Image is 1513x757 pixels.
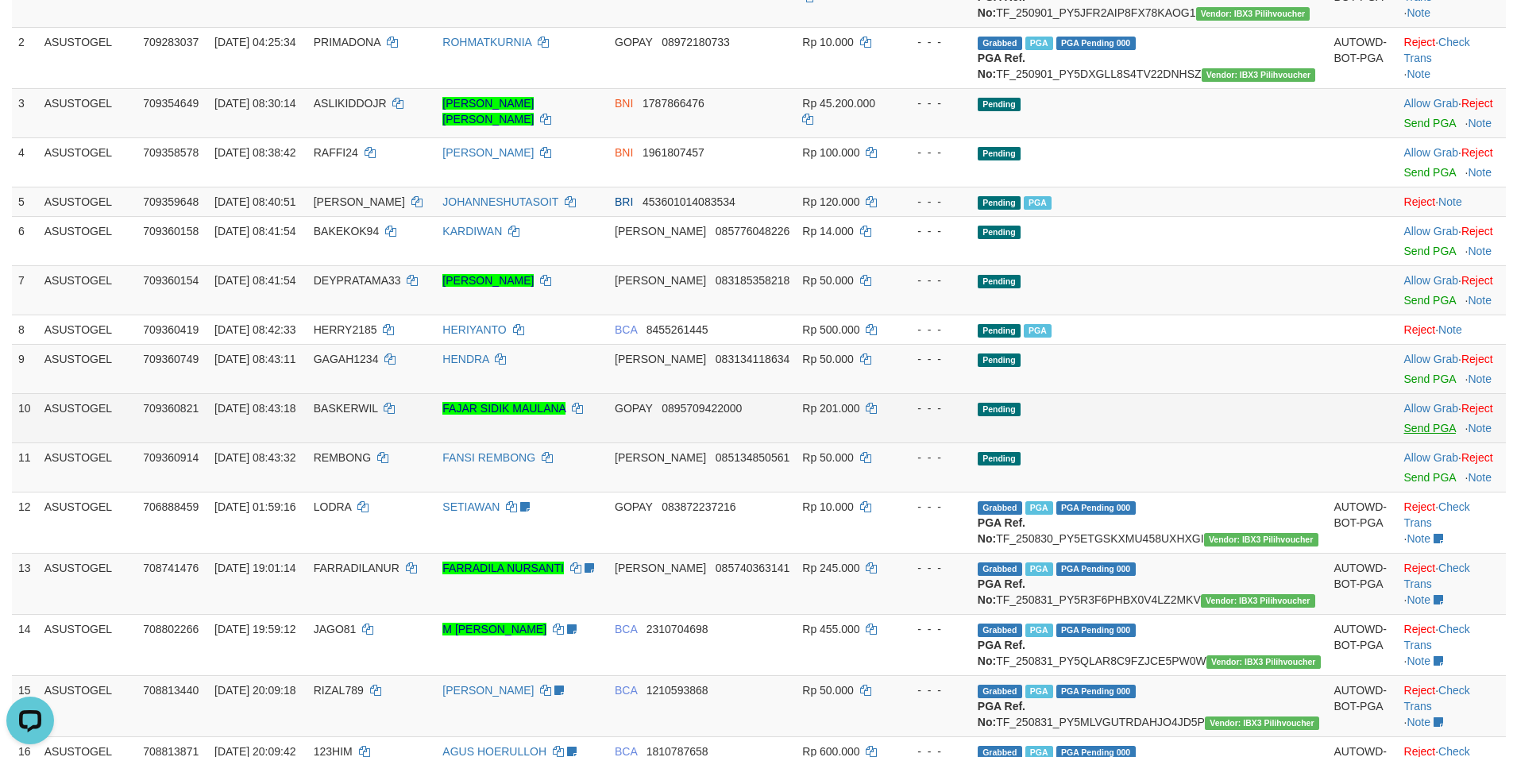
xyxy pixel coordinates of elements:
a: Note [1468,117,1492,129]
span: Copy 085740363141 to clipboard [716,562,789,574]
a: HENDRA [442,353,488,365]
span: Copy 0895709422000 to clipboard [662,402,742,415]
span: Pending [978,196,1021,210]
span: · [1404,402,1461,415]
span: Rp 50.000 [802,684,854,697]
td: ASUSTOGEL [38,614,137,675]
td: ASUSTOGEL [38,675,137,736]
span: Rp 10.000 [802,36,854,48]
td: 10 [12,393,38,442]
span: 706888459 [143,500,199,513]
span: [PERSON_NAME] [615,274,706,287]
td: 5 [12,187,38,216]
span: Marked by aeoros [1024,324,1052,338]
span: Grabbed [978,562,1022,576]
span: [PERSON_NAME] [615,225,706,238]
span: GOPAY [615,36,652,48]
a: FARRADILA NURSANTI [442,562,563,574]
span: 709359648 [143,195,199,208]
td: · · [1398,27,1506,88]
td: ASUSTOGEL [38,187,137,216]
b: PGA Ref. No: [978,52,1025,80]
b: PGA Ref. No: [978,577,1025,606]
b: PGA Ref. No: [978,639,1025,667]
a: Note [1468,294,1492,307]
a: Reject [1404,500,1436,513]
div: - - - [903,499,965,515]
span: FARRADILANUR [314,562,399,574]
a: FAJAR SIDIK MAULANA [442,402,565,415]
td: · [1398,137,1506,187]
span: [DATE] 04:25:34 [214,36,295,48]
span: Rp 500.000 [802,323,859,336]
span: Marked by aeoros [1024,196,1052,210]
span: Vendor URL: https://payment5.1velocity.biz [1205,716,1319,730]
span: BAKEKOK94 [314,225,380,238]
a: FANSI REMBONG [442,451,535,464]
td: TF_250830_PY5ETGSKXMU458UXHXGI [971,492,1328,553]
span: BCA [615,684,637,697]
span: [PERSON_NAME] [615,451,706,464]
a: JOHANNESHUTASOIT [442,195,558,208]
span: GOPAY [615,500,652,513]
button: Open LiveChat chat widget [6,6,54,54]
span: [DATE] 08:41:54 [214,225,295,238]
td: 9 [12,344,38,393]
span: 709354649 [143,97,199,110]
td: 7 [12,265,38,315]
div: - - - [903,621,965,637]
a: Reject [1461,97,1493,110]
a: Allow Grab [1404,146,1458,159]
span: Pending [978,98,1021,111]
a: Reject [1404,623,1436,635]
a: Note [1438,323,1462,336]
span: 708741476 [143,562,199,574]
span: 709360914 [143,451,199,464]
span: GAGAH1234 [314,353,379,365]
td: 15 [12,675,38,736]
td: · [1398,344,1506,393]
td: · [1398,393,1506,442]
div: - - - [903,194,965,210]
span: Marked by aeotriv [1025,685,1053,698]
td: · · [1398,614,1506,675]
a: Note [1468,373,1492,385]
a: Allow Grab [1404,451,1458,464]
span: PGA Pending [1056,562,1136,576]
span: 708802266 [143,623,199,635]
span: BCA [615,623,637,635]
span: RIZAL789 [314,684,364,697]
span: [PERSON_NAME] [314,195,405,208]
span: 709360821 [143,402,199,415]
span: Rp 50.000 [802,353,854,365]
span: Copy 2310704698 to clipboard [646,623,708,635]
td: 8 [12,315,38,344]
span: Rp 14.000 [802,225,854,238]
td: ASUSTOGEL [38,27,137,88]
span: Vendor URL: https://payment5.1velocity.biz [1196,7,1310,21]
span: [DATE] 01:59:16 [214,500,295,513]
a: Allow Grab [1404,353,1458,365]
span: Copy 08972180733 to clipboard [662,36,730,48]
span: Rp 455.000 [802,623,859,635]
a: Reject [1404,684,1436,697]
a: Note [1468,166,1492,179]
td: 13 [12,553,38,614]
span: · [1404,451,1461,464]
span: BRI [615,195,633,208]
span: Pending [978,147,1021,160]
a: ROHMATKURNIA [442,36,531,48]
td: ASUSTOGEL [38,442,137,492]
b: PGA Ref. No: [978,700,1025,728]
td: TF_250831_PY5R3F6PHBX0V4LZ2MKV [971,553,1328,614]
span: JAGO81 [314,623,357,635]
a: Allow Grab [1404,225,1458,238]
span: · [1404,97,1461,110]
td: ASUSTOGEL [38,265,137,315]
td: ASUSTOGEL [38,315,137,344]
a: Reject [1461,353,1493,365]
a: Note [1407,68,1430,80]
div: - - - [903,450,965,465]
span: · [1404,146,1461,159]
span: HERRY2185 [314,323,377,336]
